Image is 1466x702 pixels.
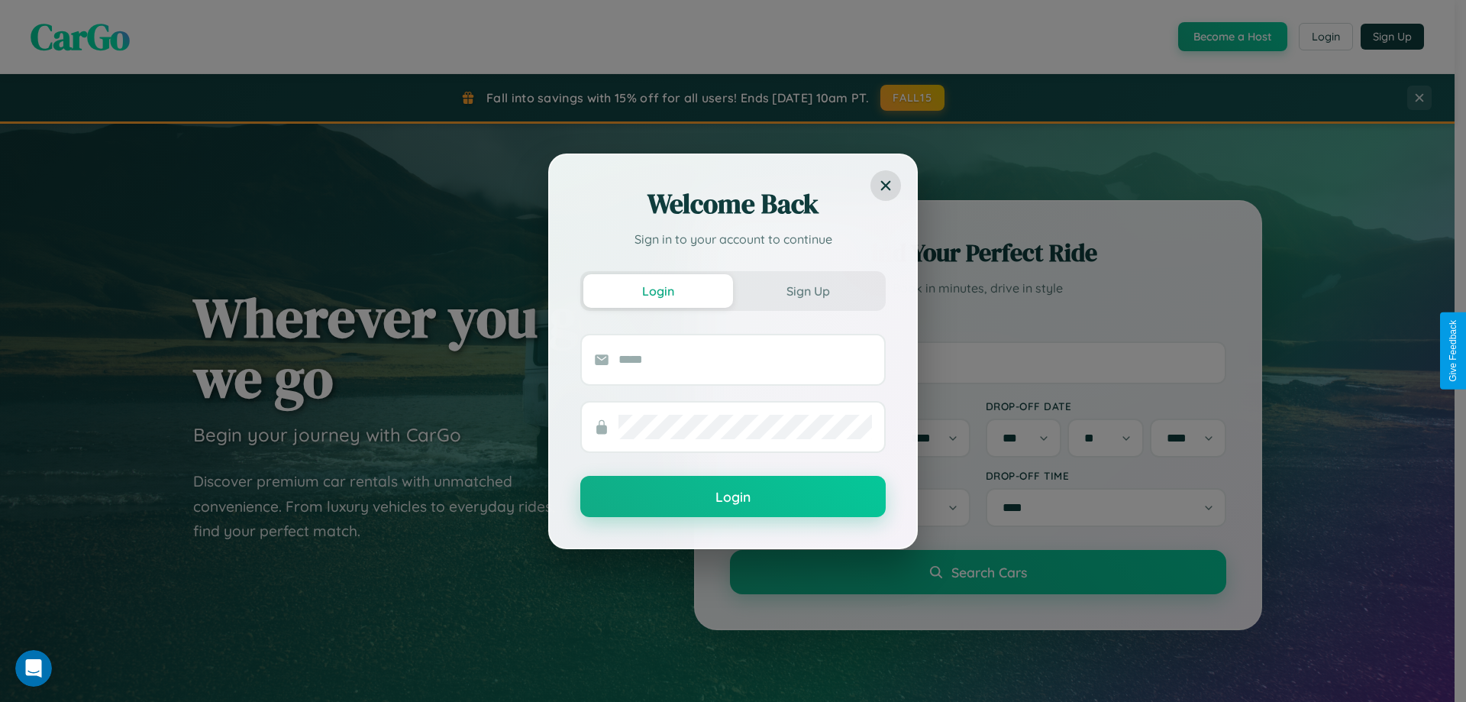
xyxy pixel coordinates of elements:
[733,274,883,308] button: Sign Up
[580,186,886,222] h2: Welcome Back
[583,274,733,308] button: Login
[580,476,886,517] button: Login
[1448,320,1458,382] div: Give Feedback
[15,650,52,687] iframe: Intercom live chat
[580,230,886,248] p: Sign in to your account to continue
